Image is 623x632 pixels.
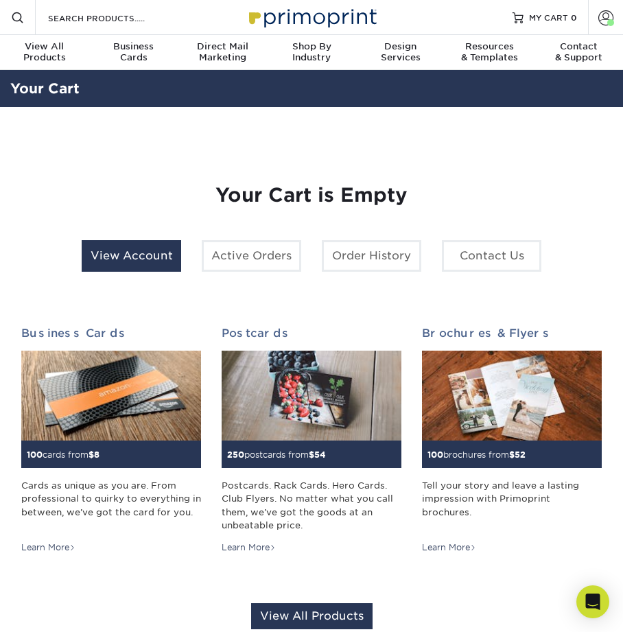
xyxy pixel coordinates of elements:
div: & Support [534,41,623,63]
img: Business Cards [21,351,201,441]
span: 52 [515,449,526,460]
span: 100 [427,449,443,460]
span: 54 [314,449,326,460]
span: $ [89,449,94,460]
span: Design [356,41,445,52]
div: Postcards. Rack Cards. Hero Cards. Club Flyers. No matter what you call them, we've got the goods... [222,479,401,532]
a: Shop ByIndustry [267,35,356,71]
a: DesignServices [356,35,445,71]
img: Brochures & Flyers [422,351,602,441]
small: brochures from [427,449,526,460]
span: Shop By [267,41,356,52]
h1: Your Cart is Empty [21,184,602,207]
span: 8 [94,449,99,460]
span: Resources [445,41,534,52]
div: Learn More [21,541,75,554]
a: Your Cart [10,80,80,97]
div: Marketing [178,41,267,63]
a: Active Orders [202,240,301,272]
span: $ [509,449,515,460]
input: SEARCH PRODUCTS..... [47,10,180,26]
div: Open Intercom Messenger [576,585,609,618]
div: Cards as unique as you are. From professional to quirky to everything in between, we've got the c... [21,479,201,532]
div: Learn More [422,541,476,554]
div: Learn More [222,541,276,554]
img: Postcards [222,351,401,441]
a: BusinessCards [89,35,178,71]
a: Contact& Support [534,35,623,71]
div: Tell your story and leave a lasting impression with Primoprint brochures. [422,479,602,532]
div: Services [356,41,445,63]
div: & Templates [445,41,534,63]
a: Postcards 250postcards from$54 Postcards. Rack Cards. Hero Cards. Club Flyers. No matter what you... [222,327,401,554]
span: MY CART [529,12,568,23]
a: Order History [322,240,421,272]
div: Industry [267,41,356,63]
h2: Business Cards [21,327,201,340]
a: View Account [82,240,181,272]
a: Business Cards 100cards from$8 Cards as unique as you are. From professional to quirky to everyth... [21,327,201,554]
a: Direct MailMarketing [178,35,267,71]
span: Contact [534,41,623,52]
span: 0 [571,12,577,22]
span: $ [309,449,314,460]
span: Business [89,41,178,52]
span: 100 [27,449,43,460]
a: Resources& Templates [445,35,534,71]
a: Contact Us [442,240,541,272]
span: Direct Mail [178,41,267,52]
h2: Brochures & Flyers [422,327,602,340]
img: Primoprint [243,2,380,32]
h2: Postcards [222,327,401,340]
small: cards from [27,449,99,460]
a: Brochures & Flyers 100brochures from$52 Tell your story and leave a lasting impression with Primo... [422,327,602,554]
div: Cards [89,41,178,63]
span: 250 [227,449,244,460]
small: postcards from [227,449,326,460]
